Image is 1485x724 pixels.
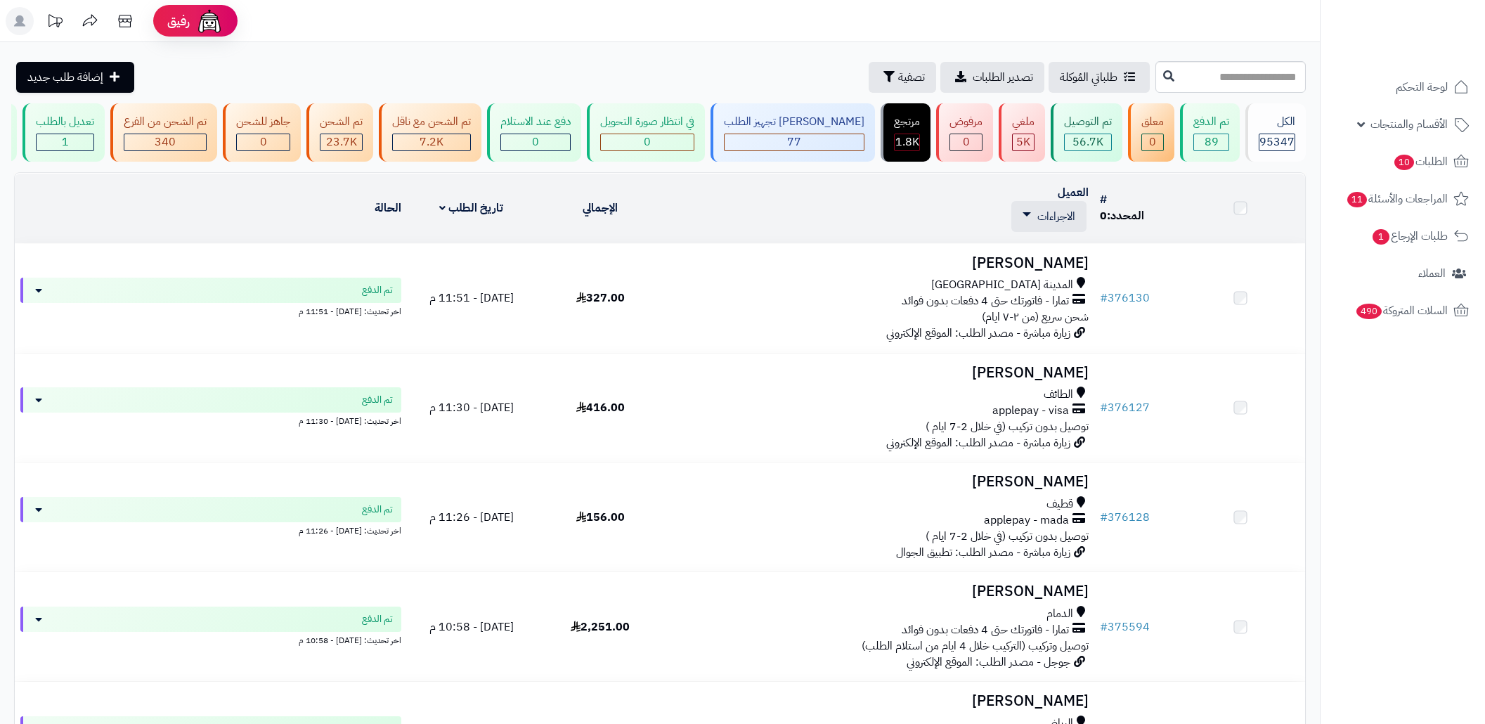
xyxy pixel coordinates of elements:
a: الحالة [375,200,401,216]
a: في انتظار صورة التحويل 0 [584,103,708,162]
span: الدمام [1046,606,1073,622]
a: دفع عند الاستلام 0 [484,103,584,162]
a: السلات المتروكة490 [1329,294,1477,328]
div: مرتجع [894,114,920,130]
span: 327.00 [576,290,625,306]
div: ملغي [1012,114,1035,130]
span: 7.2K [420,134,443,150]
span: تمارا - فاتورتك حتى 4 دفعات بدون فوائد [902,293,1069,309]
span: توصيل وتركيب (التركيب خلال 4 ايام من استلام الطلب) [862,638,1089,654]
a: العملاء [1329,257,1477,290]
img: ai-face.png [195,7,223,35]
div: اخر تحديث: [DATE] - 11:30 م [20,413,401,427]
div: تم الشحن مع ناقل [392,114,471,130]
div: جاهز للشحن [236,114,290,130]
div: 0 [237,134,290,150]
span: تصدير الطلبات [973,69,1033,86]
div: 0 [950,134,982,150]
span: تمارا - فاتورتك حتى 4 دفعات بدون فوائد [902,622,1069,638]
a: تاريخ الطلب [439,200,503,216]
span: 89 [1205,134,1219,150]
a: تم الشحن مع ناقل 7.2K [376,103,484,162]
a: تعديل بالطلب 1 [20,103,108,162]
a: طلبات الإرجاع1 [1329,219,1477,253]
div: المحدد: [1100,208,1170,224]
h3: [PERSON_NAME] [670,365,1089,381]
div: 4984 [1013,134,1034,150]
span: 156.00 [576,509,625,526]
span: 11 [1347,192,1367,207]
span: applepay - mada [984,512,1069,529]
a: مرفوض 0 [933,103,996,162]
a: تم الدفع 89 [1177,103,1243,162]
a: #375594 [1100,619,1150,635]
span: 1.8K [895,134,919,150]
div: تعديل بالطلب [36,114,94,130]
span: 10 [1394,155,1414,170]
a: إضافة طلب جديد [16,62,134,93]
a: العميل [1058,184,1089,201]
div: تم الدفع [1193,114,1229,130]
a: تحديثات المنصة [37,7,72,39]
div: مرفوض [949,114,983,130]
span: تم الدفع [362,503,393,517]
span: الطائف [1044,387,1073,403]
span: [DATE] - 11:30 م [429,399,514,416]
span: 0 [1100,207,1107,224]
a: لوحة التحكم [1329,70,1477,104]
div: 7223 [393,134,470,150]
span: السلات المتروكة [1355,301,1448,321]
a: ملغي 5K [996,103,1048,162]
span: تم الدفع [362,612,393,626]
a: #376130 [1100,290,1150,306]
a: مرتجع 1.8K [878,103,933,162]
span: 0 [260,134,267,150]
a: تم الشحن 23.7K [304,103,376,162]
span: 0 [532,134,539,150]
span: توصيل بدون تركيب (في خلال 2-7 ايام ) [926,528,1089,545]
div: 1 [37,134,93,150]
a: المراجعات والأسئلة11 [1329,182,1477,216]
div: 0 [501,134,570,150]
h3: [PERSON_NAME] [670,474,1089,490]
span: 0 [1149,134,1156,150]
div: 89 [1194,134,1228,150]
span: # [1100,399,1108,416]
h3: [PERSON_NAME] [670,693,1089,709]
span: applepay - visa [992,403,1069,419]
span: توصيل بدون تركيب (في خلال 2-7 ايام ) [926,418,1089,435]
span: الاجراءات [1037,208,1075,225]
h3: [PERSON_NAME] [670,583,1089,600]
span: 340 [155,134,176,150]
div: 1813 [895,134,919,150]
span: شحن سريع (من ٢-٧ ايام) [982,309,1089,325]
span: 0 [644,134,651,150]
div: 56719 [1065,134,1111,150]
span: # [1100,619,1108,635]
span: 0 [963,134,970,150]
span: تم الدفع [362,393,393,407]
div: الكل [1259,114,1295,130]
span: # [1100,290,1108,306]
a: [PERSON_NAME] تجهيز الطلب 77 [708,103,878,162]
div: 23696 [320,134,362,150]
a: الكل95347 [1243,103,1309,162]
span: 56.7K [1072,134,1103,150]
a: جاهز للشحن 0 [220,103,304,162]
div: في انتظار صورة التحويل [600,114,694,130]
a: تم الشحن من الفرع 340 [108,103,220,162]
span: تصفية [898,69,925,86]
span: تم الدفع [362,283,393,297]
div: 77 [725,134,864,150]
span: 77 [787,134,801,150]
div: تم الشحن [320,114,363,130]
span: 95347 [1259,134,1295,150]
span: 5K [1016,134,1030,150]
span: لوحة التحكم [1396,77,1448,97]
span: الطلبات [1393,152,1448,172]
span: 2,251.00 [571,619,630,635]
span: [DATE] - 10:58 م [429,619,514,635]
span: جوجل - مصدر الطلب: الموقع الإلكتروني [907,654,1070,671]
span: الأقسام والمنتجات [1370,115,1448,134]
a: # [1100,191,1107,208]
